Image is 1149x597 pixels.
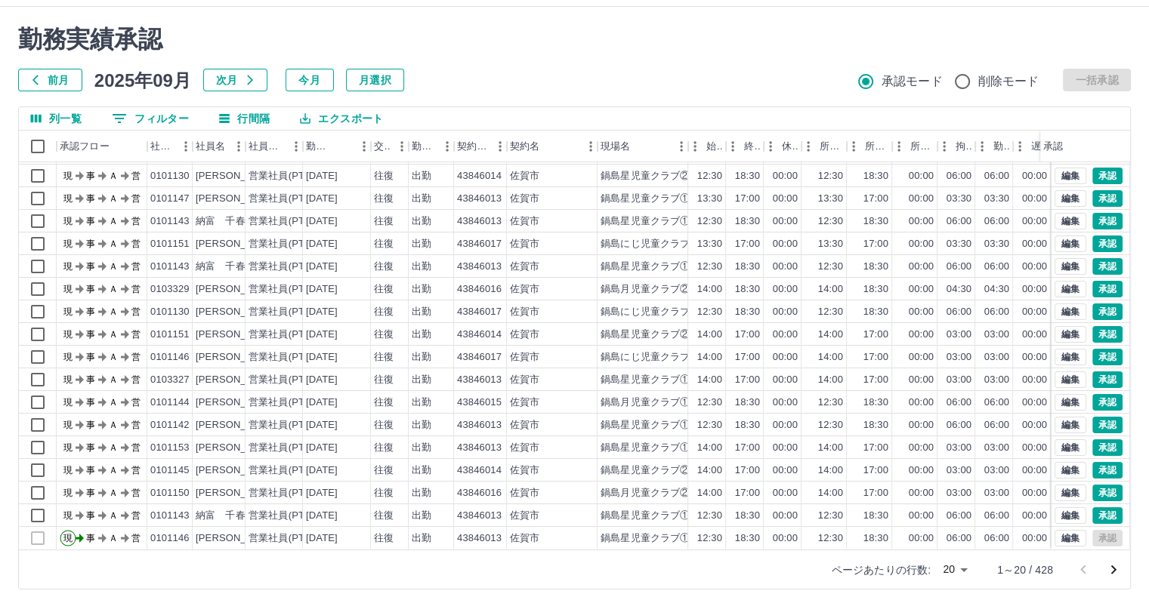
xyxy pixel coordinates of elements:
[1022,282,1047,297] div: 00:00
[818,192,843,206] div: 13:30
[909,237,934,251] div: 00:00
[86,261,95,272] text: 事
[1092,417,1123,433] button: 承認
[306,282,338,297] div: [DATE]
[131,329,141,340] text: 営
[1055,485,1086,501] button: 編集
[412,192,431,206] div: 出勤
[984,260,1009,274] div: 06:00
[131,261,141,272] text: 営
[306,373,338,387] div: [DATE]
[249,131,285,162] div: 社員区分
[863,328,888,342] div: 17:00
[1055,462,1086,479] button: 編集
[947,260,971,274] div: 06:00
[196,192,278,206] div: [PERSON_NAME]
[1022,328,1047,342] div: 00:00
[249,237,328,251] div: 営業社員(PT契約)
[1022,192,1047,206] div: 00:00
[150,169,190,183] div: 0101130
[412,237,431,251] div: 出勤
[150,237,190,251] div: 0101151
[1092,439,1123,456] button: 承認
[984,350,1009,365] div: 03:00
[1022,214,1047,229] div: 00:00
[288,107,395,130] button: エクスポート
[1055,213,1086,229] button: 編集
[863,214,888,229] div: 18:30
[374,260,394,274] div: 往復
[19,107,94,130] button: 列選択
[150,214,190,229] div: 0101143
[285,135,307,158] button: メニュー
[818,237,843,251] div: 13:30
[1013,131,1051,162] div: 遅刻等
[196,373,278,387] div: [PERSON_NAME]
[688,131,726,162] div: 始業
[412,214,431,229] div: 出勤
[412,305,431,319] div: 出勤
[1055,417,1086,433] button: 編集
[1092,394,1123,411] button: 承認
[332,136,353,157] button: ソート
[601,192,690,206] div: 鍋島星児童クラブ①
[697,350,722,365] div: 14:00
[306,237,338,251] div: [DATE]
[863,237,888,251] div: 17:00
[86,216,95,226] text: 事
[601,237,690,251] div: 鍋島にじ児童クラブ
[947,214,971,229] div: 06:00
[249,350,328,365] div: 営業社員(PT契約)
[510,214,539,229] div: 佐賀市
[86,352,95,362] text: 事
[510,260,539,274] div: 佐賀市
[818,328,843,342] div: 14:00
[510,282,539,297] div: 佐賀市
[993,131,1010,162] div: 勤務
[63,238,73,249] text: 現
[57,131,147,162] div: 承認フロー
[984,328,1009,342] div: 03:00
[863,260,888,274] div: 18:30
[1092,168,1123,184] button: 承認
[818,305,843,319] div: 12:30
[909,192,934,206] div: 00:00
[374,305,394,319] div: 往復
[773,305,798,319] div: 00:00
[436,135,459,158] button: メニュー
[371,131,409,162] div: 交通費
[978,72,1039,91] span: 削除モード
[249,305,328,319] div: 営業社員(PT契約)
[764,131,802,162] div: 休憩
[984,282,1009,297] div: 04:30
[773,214,798,229] div: 00:00
[510,328,539,342] div: 佐賀市
[150,282,190,297] div: 0103329
[697,214,722,229] div: 12:30
[773,328,798,342] div: 00:00
[735,192,760,206] div: 17:00
[86,193,95,204] text: 事
[457,328,502,342] div: 43846014
[306,192,338,206] div: [DATE]
[374,192,394,206] div: 往復
[18,69,82,91] button: 前月
[86,306,95,317] text: 事
[1055,235,1086,252] button: 編集
[457,260,502,274] div: 43846013
[601,214,690,229] div: 鍋島星児童クラブ①
[773,282,798,297] div: 00:00
[1092,190,1123,207] button: 承認
[1092,462,1123,479] button: 承認
[457,131,489,162] div: 契約コード
[863,169,888,183] div: 18:30
[773,192,798,206] div: 00:00
[1092,303,1123,320] button: 承認
[109,238,118,249] text: Ａ
[86,284,95,294] text: 事
[601,169,690,183] div: 鍋島星児童クラブ②
[207,107,282,130] button: 行間隔
[909,169,934,183] div: 00:00
[947,350,971,365] div: 03:00
[1092,326,1123,343] button: 承認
